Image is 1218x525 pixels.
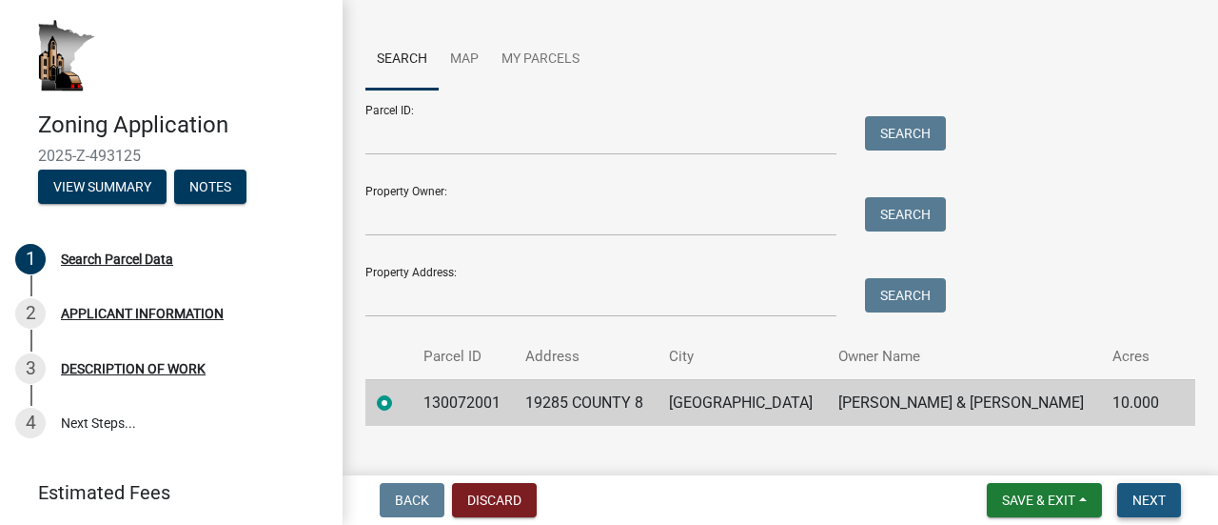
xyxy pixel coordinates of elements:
wm-modal-confirm: Summary [38,180,167,195]
td: [PERSON_NAME] & [PERSON_NAME] [827,379,1101,426]
button: Back [380,483,444,517]
div: Search Parcel Data [61,252,173,266]
th: Acres [1101,334,1171,379]
button: Save & Exit [987,483,1102,517]
td: [GEOGRAPHIC_DATA] [658,379,827,426]
div: 3 [15,353,46,384]
wm-modal-confirm: Notes [174,180,246,195]
th: Owner Name [827,334,1101,379]
button: Discard [452,483,537,517]
span: Back [395,493,429,508]
td: 19285 COUNTY 8 [514,379,658,426]
button: Search [865,116,946,151]
a: Search [365,30,439,91]
button: View Summary [38,170,167,204]
button: Next [1117,483,1181,517]
h4: Zoning Application [38,111,327,139]
a: My Parcels [490,30,591,91]
div: APPLICANT INFORMATION [61,307,224,320]
th: Address [514,334,658,379]
span: Next [1132,493,1166,508]
div: 1 [15,244,46,274]
button: Notes [174,170,246,204]
th: Parcel ID [412,334,514,379]
span: Save & Exit [1002,493,1075,508]
button: Search [865,197,946,232]
span: 2025-Z-493125 [38,147,304,165]
td: 10.000 [1101,379,1171,426]
img: Houston County, Minnesota [38,20,95,91]
a: Map [439,30,490,91]
div: DESCRIPTION OF WORK [61,362,206,375]
div: 4 [15,408,46,438]
a: Estimated Fees [15,474,312,512]
td: 130072001 [412,379,514,426]
th: City [658,334,827,379]
div: 2 [15,298,46,329]
button: Search [865,278,946,313]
